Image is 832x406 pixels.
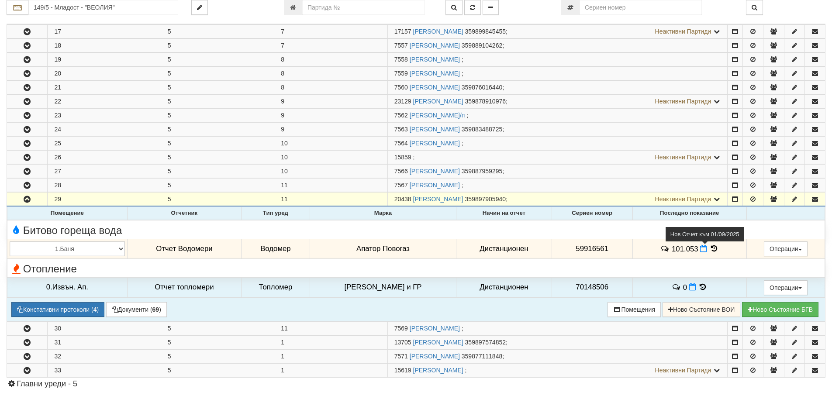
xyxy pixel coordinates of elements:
[161,25,274,38] td: 5
[655,98,711,105] span: Неактивни Партиди
[410,168,460,175] a: [PERSON_NAME]
[48,179,161,192] td: 28
[576,283,608,291] span: 70148506
[161,39,274,52] td: 5
[10,225,122,236] span: Битово гореща вода
[161,109,274,122] td: 5
[413,367,463,374] a: [PERSON_NAME]
[394,126,408,133] span: Партида №
[310,239,456,259] td: Апатор Повогаз
[410,353,460,360] a: [PERSON_NAME]
[410,70,460,77] a: [PERSON_NAME]
[48,321,161,335] td: 30
[48,95,161,108] td: 22
[387,335,727,349] td: ;
[465,28,506,35] span: 359899845455
[387,363,727,377] td: ;
[742,302,818,317] button: Новo Състояние БГВ
[11,302,104,317] button: Констативни протоколи (4)
[281,112,284,119] span: 9
[48,53,161,66] td: 19
[10,263,77,275] span: Отопление
[281,98,284,105] span: 9
[152,306,159,313] b: 69
[48,335,161,349] td: 31
[281,140,288,147] span: 10
[161,137,274,150] td: 5
[281,367,284,374] span: 1
[48,123,161,136] td: 24
[241,239,310,259] td: Водомер
[655,196,711,203] span: Неактивни Партиди
[410,84,460,91] a: [PERSON_NAME]
[161,151,274,164] td: 5
[410,126,460,133] a: [PERSON_NAME]
[7,277,128,297] td: 0.Извън. Ап.
[394,182,408,189] span: Партида №
[281,28,284,35] span: 7
[161,95,274,108] td: 5
[161,179,274,192] td: 5
[281,154,288,161] span: 10
[161,335,274,349] td: 5
[462,126,502,133] span: 359883488725
[310,207,456,220] th: Марка
[462,42,502,49] span: 359889104262
[106,302,167,317] button: Документи (69)
[281,126,284,133] span: 9
[281,42,284,49] span: 7
[281,84,284,91] span: 8
[48,67,161,80] td: 20
[387,123,727,136] td: ;
[48,25,161,38] td: 17
[7,380,825,389] h4: Главни уреди - 5
[689,283,696,291] i: Нов Отчет към 01/09/2025
[394,325,408,332] span: Партида №
[576,244,608,253] span: 59916561
[48,151,161,164] td: 26
[387,165,727,178] td: ;
[281,56,284,63] span: 8
[387,67,727,80] td: ;
[387,81,727,94] td: ;
[410,56,460,63] a: [PERSON_NAME]
[410,182,460,189] a: [PERSON_NAME]
[660,244,672,253] span: История на забележките
[394,42,408,49] span: Партида №
[413,196,463,203] a: [PERSON_NAME]
[394,56,408,63] span: Партида №
[683,283,687,291] span: 0
[387,151,727,164] td: ;
[281,182,288,189] span: 11
[156,244,212,253] span: Отчет Водомери
[465,339,506,346] span: 359897574852
[155,283,214,291] span: Отчет топломери
[394,367,411,374] span: Партида №
[48,349,161,363] td: 32
[48,193,161,206] td: 29
[387,25,727,38] td: ;
[387,39,727,52] td: ;
[48,165,161,178] td: 27
[394,353,408,360] span: Партида №
[394,28,411,35] span: Партида №
[387,321,727,335] td: ;
[552,207,632,220] th: Сериен номер
[7,207,128,220] th: Помещение
[387,109,727,122] td: ;
[456,239,552,259] td: Дистанционен
[281,353,284,360] span: 1
[764,241,808,256] button: Операции
[465,98,506,105] span: 359878910976
[281,196,288,203] span: 11
[655,28,711,35] span: Неактивни Партиди
[413,98,463,105] a: [PERSON_NAME]
[387,179,727,192] td: ;
[671,283,683,291] span: История на забележките
[48,39,161,52] td: 18
[394,70,408,77] span: Партида №
[764,280,808,295] button: Операции
[413,28,463,35] a: [PERSON_NAME]
[161,349,274,363] td: 5
[281,325,288,332] span: 11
